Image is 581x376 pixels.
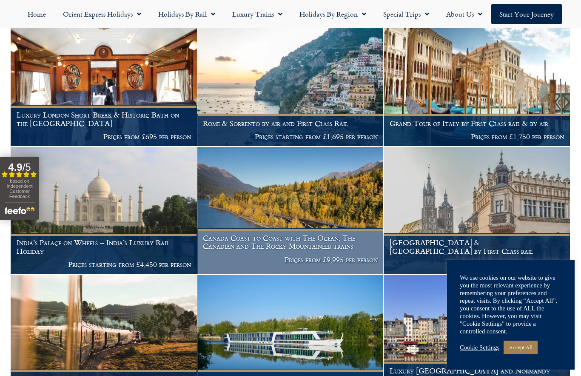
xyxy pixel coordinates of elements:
[384,147,570,275] a: [GEOGRAPHIC_DATA] & [GEOGRAPHIC_DATA] by First Class rail Prices from £1,795 per person
[390,260,564,269] p: Prices from £1,795 per person
[438,4,491,24] a: About Us
[203,132,378,141] p: Prices starting from £1,695 per person
[291,4,375,24] a: Holidays by Region
[460,274,562,335] div: We use cookies on our website to give you the most relevant experience by remembering your prefer...
[504,341,538,354] a: Accept All
[17,238,191,255] h1: India’s Palace on Wheels – India’s Luxury Rail Holiday
[197,147,384,275] a: Canada Coast to Coast with The Ocean, The Canadian and The Rocky Mountaineer trains Prices from £...
[203,119,378,128] h1: Rome & Sorrento by air and First Class Rail
[11,147,197,275] a: India’s Palace on Wheels – India’s Luxury Rail Holiday Prices starting from £4,450 per person
[203,234,378,250] h1: Canada Coast to Coast with The Ocean, The Canadian and The Rocky Mountaineer trains
[384,19,570,146] img: Thinking of a rail holiday to Venice
[375,4,438,24] a: Special Trips
[384,19,570,147] a: Grand Tour of Italy by First Class rail & by air Prices from £1,750 per person
[150,4,224,24] a: Holidays by Rail
[390,238,564,255] h1: [GEOGRAPHIC_DATA] & [GEOGRAPHIC_DATA] by First Class rail
[460,344,499,351] a: Cookie Settings
[203,255,378,264] p: Prices from £9,995 per person
[4,4,577,24] nav: Menu
[491,4,562,24] a: Start your Journey
[54,4,150,24] a: Orient Express Holidays
[390,132,564,141] p: Prices from £1,750 per person
[17,260,191,269] p: Prices starting from £4,450 per person
[19,4,54,24] a: Home
[17,111,191,127] h1: Luxury London Short Break & Historic Bath on the [GEOGRAPHIC_DATA]
[17,132,191,141] p: Prices from £695 per person
[11,19,197,147] a: Luxury London Short Break & Historic Bath on the [GEOGRAPHIC_DATA] Prices from £695 per person
[197,19,384,147] a: Rome & Sorrento by air and First Class Rail Prices starting from £1,695 per person
[390,119,564,128] h1: Grand Tour of Italy by First Class rail & by air
[224,4,291,24] a: Luxury Trains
